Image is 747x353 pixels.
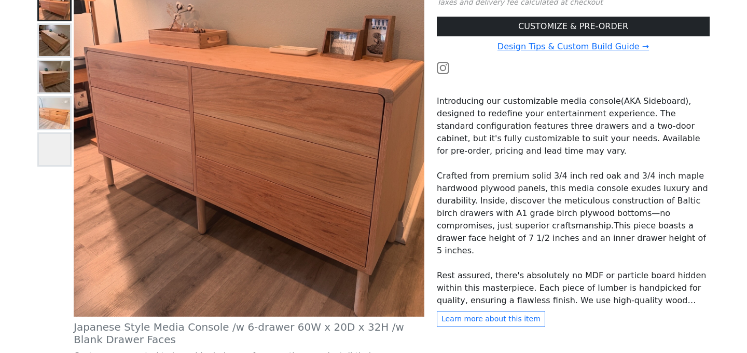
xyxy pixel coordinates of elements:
[39,134,70,165] img: Japanese Style Media Console /w Custom 8-drawer 48W x 24D x 40H
[437,269,710,307] p: Rest assured, there's absolutely no MDF or particle board hidden within this masterpiece. Each pi...
[497,42,649,51] a: Design Tips & Custom Build Guide →
[39,98,70,129] img: Straight Corner Cherry 6-drawer Dresser 60W x 30H x 20D
[39,61,70,92] img: Japanese Style Media Console /w 6-drawer 52W x 20D x 34H - Left View
[39,25,70,56] img: Japanese Style Media Console /w 6-drawer 52W x 20D x 34H
[437,17,710,36] a: CUSTOMIZE & PRE-ORDER
[437,95,710,157] p: Introducing our customizable media console(AKA Sideboard), designed to redefine your entertainmen...
[437,170,710,257] p: Crafted from premium solid 3/4 inch red oak and 3/4 inch maple hardwood plywood panels, this medi...
[437,62,449,72] a: Watch the build video or pictures on Instagram
[437,311,545,327] button: Learn more about this item
[74,321,424,346] h5: Japanese Style Media Console /w 6-drawer 60W x 20D x 32H /w Blank Drawer Faces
